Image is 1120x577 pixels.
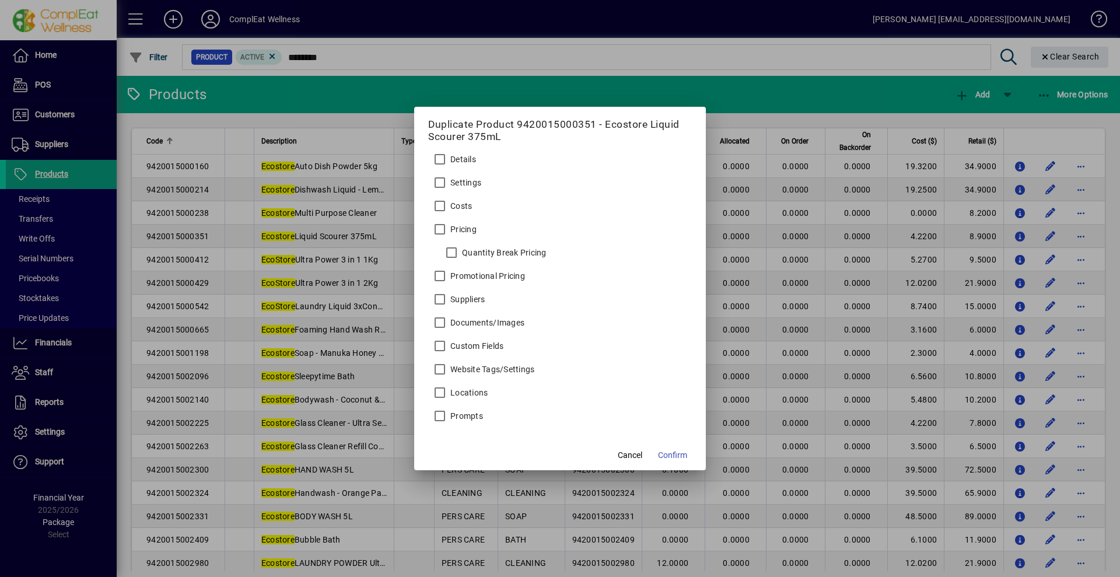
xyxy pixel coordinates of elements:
[448,177,481,188] label: Settings
[448,387,488,398] label: Locations
[448,223,477,235] label: Pricing
[618,449,642,461] span: Cancel
[448,317,524,328] label: Documents/Images
[653,445,692,466] button: Confirm
[448,410,483,422] label: Prompts
[448,200,472,212] label: Costs
[611,445,649,466] button: Cancel
[658,449,687,461] span: Confirm
[428,118,692,143] h5: Duplicate Product 9420015000351 - Ecostore Liquid Scourer 375mL
[448,340,503,352] label: Custom Fields
[448,363,534,375] label: Website Tags/Settings
[448,293,485,305] label: Suppliers
[448,153,476,165] label: Details
[448,270,525,282] label: Promotional Pricing
[460,247,547,258] label: Quantity Break Pricing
